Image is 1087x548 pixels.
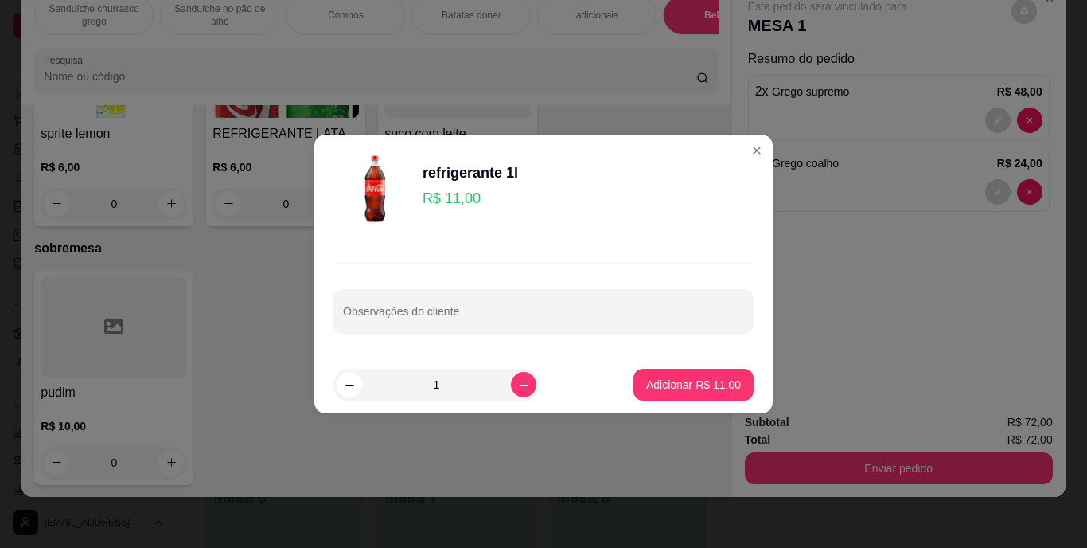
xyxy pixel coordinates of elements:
button: Adicionar R$ 11,00 [633,369,754,401]
button: Close [744,138,769,163]
button: increase-product-quantity [511,372,536,397]
p: R$ 11,00 [423,187,518,209]
p: Adicionar R$ 11,00 [646,377,741,393]
input: Observações do cliente [343,310,744,326]
button: decrease-product-quantity [337,372,362,397]
div: refrigerante 1l [423,162,518,184]
img: product-image [333,147,413,227]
